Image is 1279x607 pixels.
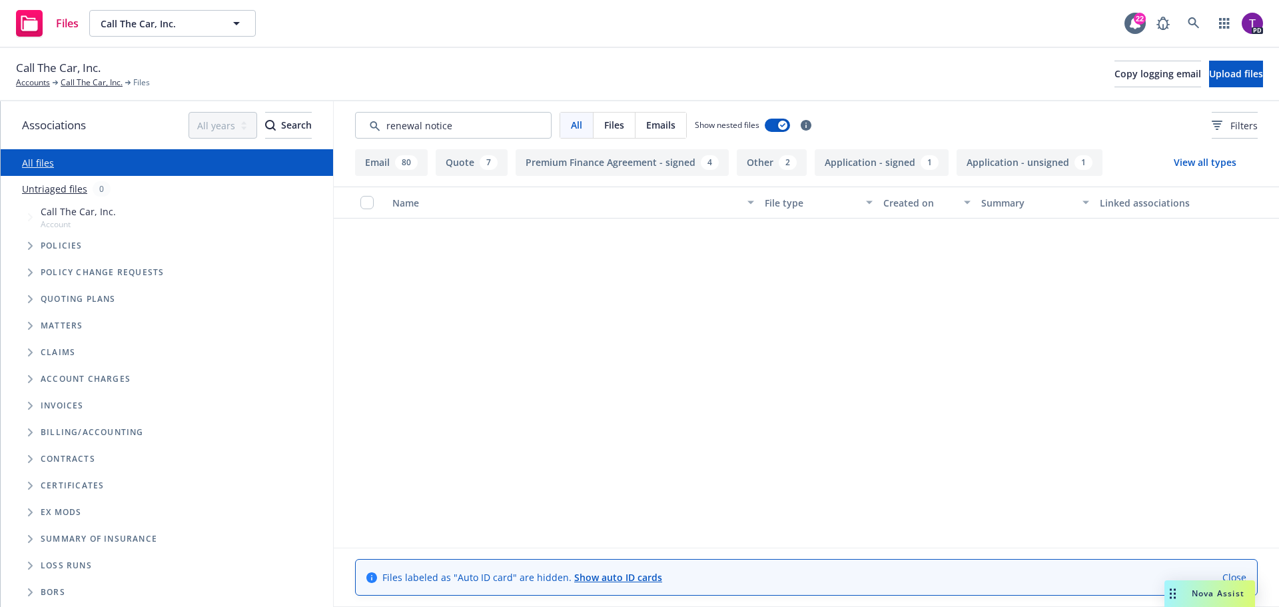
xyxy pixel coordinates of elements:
a: Accounts [16,77,50,89]
span: Quoting plans [41,295,116,303]
span: Policy change requests [41,269,164,277]
a: Report a Bug [1150,10,1176,37]
span: BORs [41,588,65,596]
div: File type [765,196,857,210]
div: Drag to move [1164,580,1181,607]
a: Files [11,5,84,42]
span: Call The Car, Inc. [41,205,116,219]
button: View all types [1152,149,1258,176]
span: All [571,118,582,132]
div: 0 [93,181,111,197]
span: Matters [41,322,83,330]
span: Summary of insurance [41,535,157,543]
a: Call The Car, Inc. [61,77,123,89]
div: Folder Tree Example [1,419,333,606]
span: Invoices [41,402,84,410]
span: Filters [1212,119,1258,133]
button: Name [387,187,759,219]
span: Loss Runs [41,562,92,570]
span: Files labeled as "Auto ID card" are hidden. [382,570,662,584]
span: Billing/Accounting [41,428,144,436]
button: Premium Finance Agreement - signed [516,149,729,176]
a: Search [1180,10,1207,37]
button: Created on [878,187,977,219]
span: Associations [22,117,86,134]
button: Quote [436,149,508,176]
button: Filters [1212,112,1258,139]
div: 2 [779,155,797,170]
img: photo [1242,13,1263,34]
button: Nova Assist [1164,580,1255,607]
span: Ex Mods [41,508,81,516]
span: Files [56,18,79,29]
button: SearchSearch [265,112,312,139]
a: Untriaged files [22,182,87,196]
div: 1 [921,155,939,170]
div: Created on [883,196,957,210]
span: Account charges [41,375,131,383]
span: Account [41,219,116,230]
div: 22 [1134,13,1146,25]
span: Files [604,118,624,132]
div: Name [392,196,739,210]
input: Select all [360,196,374,209]
span: Files [133,77,150,89]
div: 80 [395,155,418,170]
div: Search [265,113,312,138]
span: Upload files [1209,67,1263,80]
a: Show auto ID cards [574,571,662,584]
button: File type [759,187,877,219]
span: Call The Car, Inc. [101,17,216,31]
button: Upload files [1209,61,1263,87]
button: Other [737,149,807,176]
span: Filters [1230,119,1258,133]
span: Show nested files [695,119,759,131]
button: Linked associations [1094,187,1212,219]
span: Certificates [41,482,104,490]
button: Summary [976,187,1094,219]
div: Linked associations [1100,196,1207,210]
button: Call The Car, Inc. [89,10,256,37]
span: Contracts [41,455,95,463]
span: Nova Assist [1192,588,1244,599]
input: Search by keyword... [355,112,552,139]
div: 4 [701,155,719,170]
svg: Search [265,120,276,131]
button: Email [355,149,428,176]
button: Application - signed [815,149,949,176]
a: All files [22,157,54,169]
span: Emails [646,118,675,132]
button: Copy logging email [1114,61,1201,87]
a: Switch app [1211,10,1238,37]
div: Summary [981,196,1074,210]
div: 7 [480,155,498,170]
span: Copy logging email [1114,67,1201,80]
div: Tree Example [1,202,333,419]
span: Claims [41,348,75,356]
a: Close [1222,570,1246,584]
div: 1 [1074,155,1092,170]
span: Call The Car, Inc. [16,59,101,77]
button: Application - unsigned [957,149,1102,176]
span: Policies [41,242,83,250]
